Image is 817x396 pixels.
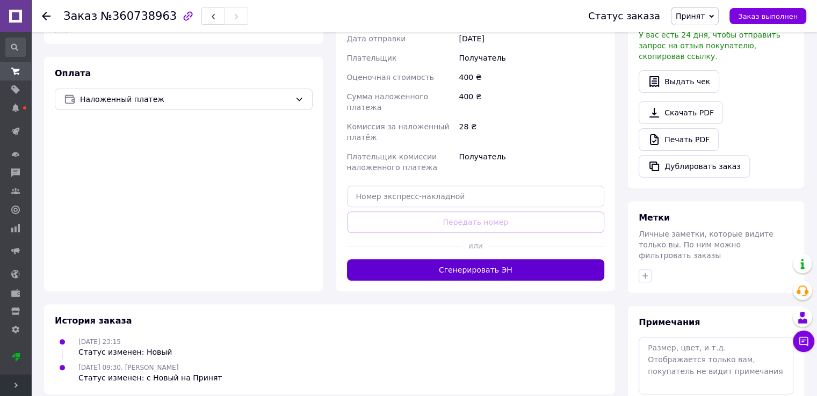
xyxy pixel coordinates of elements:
span: №360738963 [100,10,177,23]
div: 400 ₴ [457,68,606,87]
span: Плательщик [347,54,397,62]
span: Сумма наложенного платежа [347,92,428,112]
a: Печать PDF [639,128,719,151]
span: Оценочная стоимость [347,73,435,82]
div: 28 ₴ [457,117,606,147]
span: Дата отправки [347,34,406,43]
div: Статус изменен: Новый [78,347,172,357]
span: или [462,240,488,251]
div: Получатель [457,48,606,68]
span: Заказ выполнен [738,12,798,20]
span: Личные заметки, которые видите только вы. По ним можно фильтровать заказы [639,230,773,260]
span: Комиссия за наложенный платёж [347,122,450,142]
input: Номер экспресс-накладной [347,186,605,207]
div: Статус изменен: с Новый на Принят [78,372,222,383]
span: Плательщик комиссии наложенного платежа [347,152,437,172]
div: Статус заказа [588,11,660,21]
div: [DATE] [457,29,606,48]
button: Чат с покупателем [793,331,814,352]
span: Заказ [63,10,97,23]
span: [DATE] 23:15 [78,338,121,346]
div: Получатель [457,147,606,177]
button: Выдать чек [639,70,719,93]
span: Метки [639,212,670,223]
span: Наложенный платеж [80,93,291,105]
a: Скачать PDF [639,101,723,124]
span: Примечания [639,317,700,327]
span: Оплата [55,68,91,78]
button: Дублировать заказ [639,155,750,178]
button: Сгенерировать ЭН [347,259,605,281]
span: У вас есть 24 дня, чтобы отправить запрос на отзыв покупателю, скопировав ссылку. [639,31,780,61]
span: [DATE] 09:30, [PERSON_NAME] [78,364,178,371]
div: Вернуться назад [42,11,50,21]
span: История заказа [55,316,132,326]
button: Заказ выполнен [729,8,806,24]
div: 400 ₴ [457,87,606,117]
span: Принят [676,12,705,20]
